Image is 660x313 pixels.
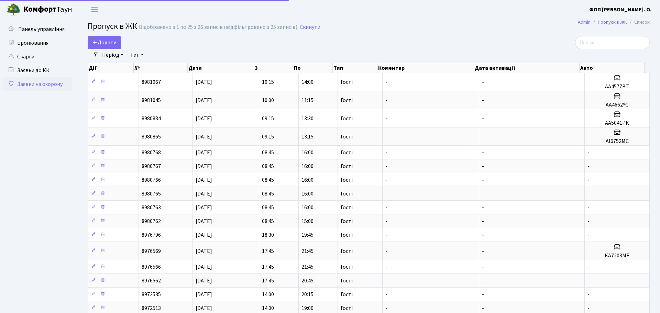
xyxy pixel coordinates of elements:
span: 17:45 [262,263,274,271]
span: 8980762 [142,217,161,225]
span: - [587,190,590,198]
span: [DATE] [196,263,212,271]
span: 10:15 [262,78,274,86]
span: 14:00 [262,304,274,312]
span: 8976562 [142,277,161,284]
span: - [587,217,590,225]
span: - [482,149,484,156]
span: - [482,231,484,239]
th: З [254,63,294,73]
span: Гості [341,98,353,103]
span: 16:00 [301,163,313,170]
span: Гості [341,116,353,121]
th: Дата активації [474,63,580,73]
span: 8972535 [142,291,161,298]
span: 18:30 [262,231,274,239]
div: Відображено з 1 по 25 з 26 записів (відфільтровано з 25 записів). [139,24,298,31]
span: 8981067 [142,78,161,86]
b: ФОП [PERSON_NAME]. О. [589,6,652,13]
span: 20:45 [301,277,313,284]
span: Пропуск в ЖК [88,20,137,32]
span: 8976796 [142,231,161,239]
span: 19:45 [301,231,313,239]
th: Тип [333,63,377,73]
span: 8980865 [142,133,161,141]
span: [DATE] [196,163,212,170]
a: Заявки на охорону [3,77,72,91]
span: 8980763 [142,204,161,211]
span: - [587,277,590,284]
span: 08:45 [262,217,274,225]
span: - [482,263,484,271]
a: Період [99,49,126,61]
span: [DATE] [196,304,212,312]
span: Гості [341,150,353,155]
span: 16:00 [301,204,313,211]
span: 8980766 [142,176,161,184]
h5: АА5041РК [587,120,647,126]
span: 21:45 [301,263,313,271]
span: 8976569 [142,247,161,255]
a: Скарги [3,50,72,64]
span: - [385,115,387,122]
a: Заявки до КК [3,64,72,77]
span: Гості [341,264,353,270]
b: Комфорт [23,4,56,15]
span: - [587,176,590,184]
img: logo.png [7,3,21,16]
span: 8981045 [142,97,161,104]
span: 20:15 [301,291,313,298]
a: Бронювання [3,36,72,50]
th: Дата [188,63,254,73]
span: 8976566 [142,263,161,271]
h5: АА4662YC [587,102,647,108]
span: - [385,176,387,184]
span: 08:45 [262,149,274,156]
span: 09:15 [262,133,274,141]
span: - [385,149,387,156]
span: 15:00 [301,217,313,225]
span: - [385,291,387,298]
span: Гості [341,232,353,238]
span: - [482,190,484,198]
span: - [482,291,484,298]
span: 17:45 [262,277,274,284]
span: [DATE] [196,217,212,225]
span: [DATE] [196,97,212,104]
span: 10:00 [262,97,274,104]
span: 13:15 [301,133,313,141]
span: 8980768 [142,149,161,156]
th: Авто [580,63,645,73]
span: Додати [92,39,117,46]
a: Додати [88,36,121,49]
span: 16:00 [301,149,313,156]
span: - [482,217,484,225]
span: Гості [341,278,353,283]
span: Гості [341,134,353,139]
span: 8980884 [142,115,161,122]
span: 09:15 [262,115,274,122]
button: Переключити навігацію [86,4,103,15]
span: - [482,97,484,104]
span: - [482,115,484,122]
span: - [482,163,484,170]
span: [DATE] [196,291,212,298]
th: Коментар [377,63,474,73]
span: Таун [23,4,72,15]
div: Опитування щодо паркування в ЖК «Комфорт Таун» [542,9,653,47]
span: 17:45 [262,247,274,255]
span: - [587,149,590,156]
span: Гості [341,305,353,311]
span: Панель управління [18,25,65,33]
span: - [482,78,484,86]
span: - [385,163,387,170]
span: - [587,263,590,271]
span: - [482,247,484,255]
span: 08:45 [262,190,274,198]
span: - [587,163,590,170]
span: [DATE] [196,231,212,239]
span: - [482,204,484,211]
span: - [385,304,387,312]
a: ФОП [PERSON_NAME]. О. [589,5,652,14]
div: × [645,9,652,16]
